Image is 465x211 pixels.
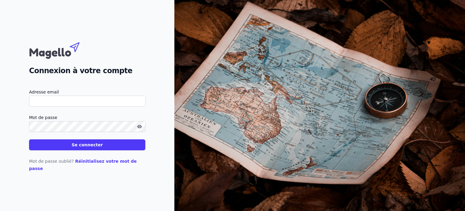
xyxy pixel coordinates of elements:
[29,65,145,76] h2: Connexion à votre compte
[29,158,145,172] p: Mot de passe oublié?
[29,114,145,121] label: Mot de passe
[29,139,145,150] button: Se connecter
[29,88,145,96] label: Adresse email
[29,39,93,60] img: Magello
[29,159,137,171] a: Réinitialisez votre mot de passe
